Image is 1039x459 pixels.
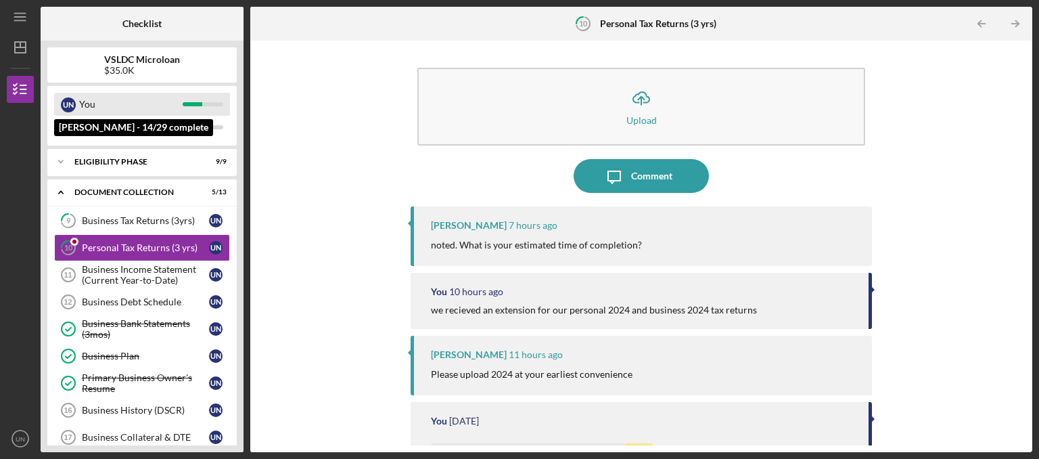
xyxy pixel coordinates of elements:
a: 16Business History (DSCR)UN [54,397,230,424]
tspan: 10 [578,19,587,28]
div: S W [61,121,76,135]
time: 2025-08-21 15:25 [509,349,563,360]
div: U N [209,214,223,227]
div: U N [209,241,223,255]
div: $35.0K [104,65,180,76]
button: UN [7,425,34,452]
div: U N [209,295,223,309]
div: You [79,93,183,116]
div: Comment [631,159,672,193]
div: U N [209,376,223,390]
div: Business Income Statement (Current Year-to-Date) [82,264,209,286]
div: U N [209,322,223,336]
div: Eligibility Phase [74,158,193,166]
text: UN [16,435,25,443]
a: 12Business Debt ScheduleUN [54,288,230,315]
a: 9Business Tax Returns (3yrs)UN [54,207,230,234]
div: 5 / 13 [202,188,227,196]
tspan: 17 [64,433,72,441]
a: 10Personal Tax Returns (3 yrs)UN [54,234,230,261]
time: 2025-08-21 16:41 [449,286,503,297]
b: Personal Tax Returns (3 yrs) [600,18,716,29]
div: U N [209,431,223,444]
time: 2025-08-21 19:32 [509,220,557,231]
tspan: 16 [64,406,72,414]
a: 17Business Collateral & DTEUN [54,424,230,451]
a: Business Bank Statements (3mos)UN [54,315,230,343]
div: Document Collection [74,188,193,196]
a: Business PlanUN [54,343,230,370]
tspan: 10 [64,244,73,253]
div: Primary Business Owner's Resume [82,372,209,394]
div: You [431,286,447,297]
div: we recieved an extension for our personal 2024 and business 2024 tax returns [431,305,757,315]
time: 2025-08-20 17:29 [449,416,479,427]
tspan: 11 [64,271,72,279]
div: [PERSON_NAME] [431,349,507,360]
div: U N [209,403,223,417]
div: Upload [626,115,657,125]
b: VSLDC Microloan [104,54,180,65]
div: U N [209,349,223,363]
button: Upload [417,68,865,146]
p: noted. What is your estimated time of completion? [431,238,642,253]
div: Business Collateral & DTE [82,432,209,443]
div: Business Bank Statements (3mos) [82,318,209,340]
div: Business Debt Schedule [82,297,209,307]
div: [PERSON_NAME] [79,116,183,139]
a: 11Business Income Statement (Current Year-to-Date)UN [54,261,230,288]
div: Business Plan [82,351,209,362]
div: Business History (DSCR) [82,405,209,416]
div: U N [61,97,76,112]
div: [PERSON_NAME] [431,220,507,231]
div: Personal Tax Returns (3 yrs) [82,242,209,253]
b: Checklist [122,18,162,29]
a: Primary Business Owner's ResumeUN [54,370,230,397]
div: Business Tax Returns (3yrs) [82,215,209,226]
tspan: 12 [64,298,72,306]
tspan: 9 [66,217,71,225]
button: Comment [574,159,709,193]
div: You [431,416,447,427]
div: U N [209,268,223,282]
p: Please upload 2024 at your earliest convenience [431,367,632,382]
div: 9 / 9 [202,158,227,166]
